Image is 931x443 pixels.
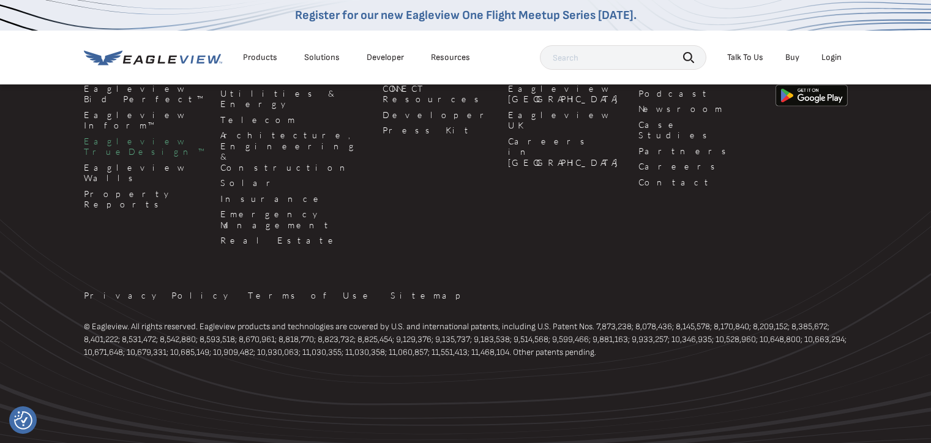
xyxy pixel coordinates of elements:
[248,290,376,301] a: Terms of Use
[243,52,277,63] div: Products
[220,177,368,188] a: Solar
[84,290,233,301] a: Privacy Policy
[638,146,761,157] a: Partners
[638,119,761,141] a: Case Studies
[304,52,340,63] div: Solutions
[785,52,799,63] a: Buy
[727,52,763,63] div: Talk To Us
[638,103,761,114] a: Newsroom
[220,209,368,230] a: Emergency Management
[220,235,368,246] a: Real Estate
[508,136,624,168] a: Careers in [GEOGRAPHIC_DATA]
[383,110,493,121] a: Developer
[638,177,761,188] a: Contact
[14,411,32,430] img: Revisit consent button
[508,83,624,105] a: Eagleview [GEOGRAPHIC_DATA]
[638,88,761,99] a: Podcast
[540,45,706,70] input: Search
[84,136,206,157] a: Eagleview TrueDesign™
[638,161,761,172] a: Careers
[383,125,493,136] a: Press Kit
[220,193,368,204] a: Insurance
[367,52,404,63] a: Developer
[220,88,368,110] a: Utilities & Energy
[295,8,637,23] a: Register for our new Eagleview One Flight Meetup Series [DATE].
[84,162,206,184] a: Eagleview Walls
[220,114,368,125] a: Telecom
[821,52,842,63] div: Login
[84,110,206,131] a: Eagleview Inform™
[14,411,32,430] button: Consent Preferences
[84,188,206,210] a: Property Reports
[383,83,493,105] a: CONNECT Resources
[84,320,848,359] p: © Eagleview. All rights reserved. Eagleview products and technologies are covered by U.S. and int...
[220,130,368,173] a: Architecture, Engineering & Construction
[391,290,469,301] a: Sitemap
[776,84,848,106] img: google-play-store_b9643a.png
[84,83,206,105] a: Eagleview Bid Perfect™
[508,110,624,131] a: Eagleview UK
[431,52,470,63] div: Resources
